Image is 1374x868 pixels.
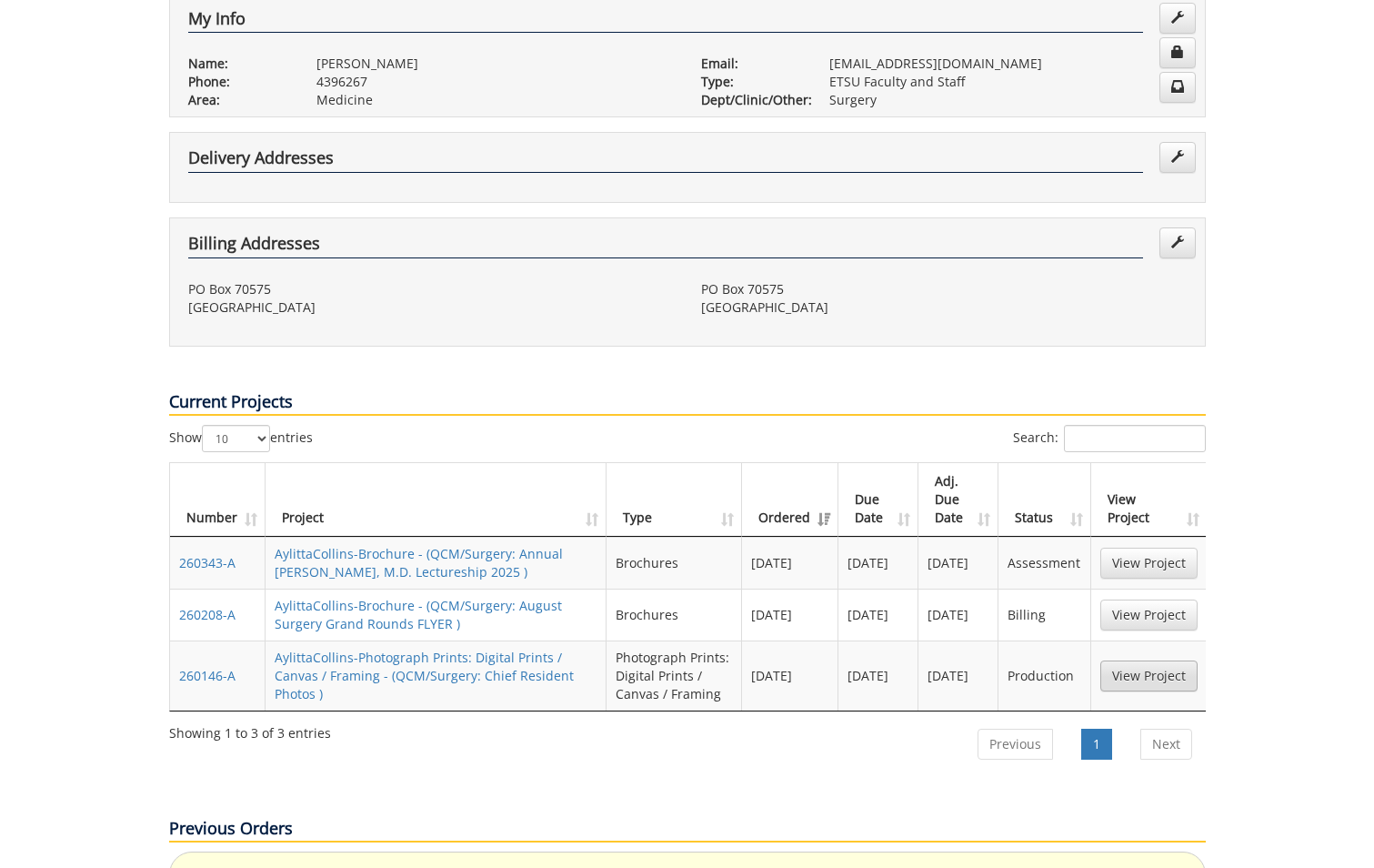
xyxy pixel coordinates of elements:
[742,589,838,641] td: [DATE]
[1064,425,1206,452] input: Search:
[1159,72,1196,103] a: Change Communication Preferences
[1159,142,1196,173] a: Edit Addresses
[742,463,838,537] th: Ordered: activate to sort column ascending
[1081,729,1112,760] a: 1
[829,73,1187,91] p: ETSU Faculty and Staff
[316,55,674,73] p: [PERSON_NAME]
[1091,463,1207,537] th: View Project: activate to sort column ascending
[829,55,1187,73] p: [EMAIL_ADDRESS][DOMAIN_NAME]
[998,463,1090,537] th: Status: activate to sort column ascending
[188,298,674,317] p: [GEOGRAPHIC_DATA]
[1100,600,1198,631] a: View Project
[179,667,236,684] a: 260146-A
[701,73,802,91] p: Type:
[838,589,918,641] td: [DATE]
[701,280,1187,298] p: PO Box 70575
[607,537,742,589] td: Brochures
[918,463,998,537] th: Adj. Due Date: activate to sort column ascending
[1159,227,1196,258] a: Edit Addresses
[998,537,1090,589] td: Assessment
[169,717,331,742] div: Showing 1 to 3 of 3 entries
[998,589,1090,641] td: Billing
[701,55,802,73] p: Email:
[742,537,838,589] td: [DATE]
[998,641,1090,711] td: Production
[838,641,918,711] td: [DATE]
[701,298,1187,317] p: [GEOGRAPHIC_DATA]
[1100,661,1198,691] a: View Project
[179,554,236,571] a: 260343-A
[188,280,674,298] p: PO Box 70575
[170,463,266,537] th: Number: activate to sort column ascending
[607,641,742,711] td: Photograph Prints: Digital Prints / Canvas / Framing
[978,729,1053,760] a: Previous
[179,606,236,623] a: 260208-A
[1140,729,1192,760] a: Next
[275,545,563,580] a: AylittaCollins-Brochure - (QCM/Surgery: Annual [PERSON_NAME], M.D. Lectureship 2025 )
[275,597,562,632] a: AylittaCollins-Brochure - (QCM/Surgery: August Surgery Grand Rounds FLYER )
[266,463,607,537] th: Project: activate to sort column ascending
[701,91,802,109] p: Dept/Clinic/Other:
[607,589,742,641] td: Brochures
[918,589,998,641] td: [DATE]
[838,537,918,589] td: [DATE]
[275,649,574,702] a: AylittaCollins-Photograph Prints: Digital Prints / Canvas / Framing - (QCM/Surgery: Chief Residen...
[188,73,289,91] p: Phone:
[1100,548,1198,579] a: View Project
[1159,37,1196,68] a: Change Password
[607,463,742,537] th: Type: activate to sort column ascending
[742,641,838,711] td: [DATE]
[316,91,674,109] p: Medicine
[202,425,270,452] select: Showentries
[1013,425,1206,452] label: Search:
[169,390,1206,416] p: Current Projects
[918,537,998,589] td: [DATE]
[829,91,1187,109] p: Surgery
[1159,3,1196,34] a: Edit Info
[188,149,1143,173] h4: Delivery Addresses
[169,817,1206,843] p: Previous Orders
[188,55,289,73] p: Name:
[918,641,998,711] td: [DATE]
[188,91,289,109] p: Area:
[188,235,1143,258] h4: Billing Addresses
[188,10,1143,34] h4: My Info
[838,463,918,537] th: Due Date: activate to sort column ascending
[169,425,313,452] label: Show entries
[316,73,674,91] p: 4396267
